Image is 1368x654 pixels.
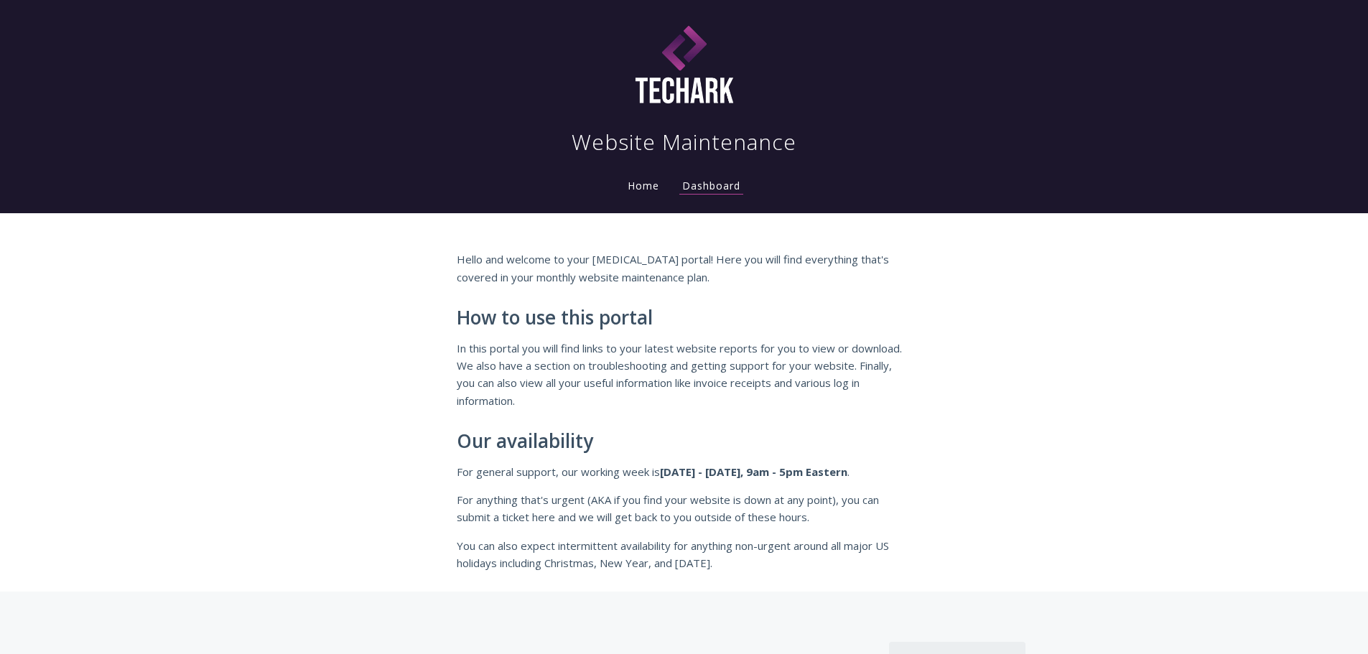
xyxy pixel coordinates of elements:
[457,340,912,410] p: In this portal you will find links to your latest website reports for you to view or download. We...
[679,179,743,195] a: Dashboard
[457,491,912,526] p: For anything that's urgent (AKA if you find your website is down at any point), you can submit a ...
[625,179,662,192] a: Home
[457,431,912,452] h2: Our availability
[457,307,912,329] h2: How to use this portal
[457,251,912,286] p: Hello and welcome to your [MEDICAL_DATA] portal! Here you will find everything that's covered in ...
[457,537,912,572] p: You can also expect intermittent availability for anything non-urgent around all major US holiday...
[572,128,796,157] h1: Website Maintenance
[457,463,912,480] p: For general support, our working week is .
[660,464,847,479] strong: [DATE] - [DATE], 9am - 5pm Eastern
